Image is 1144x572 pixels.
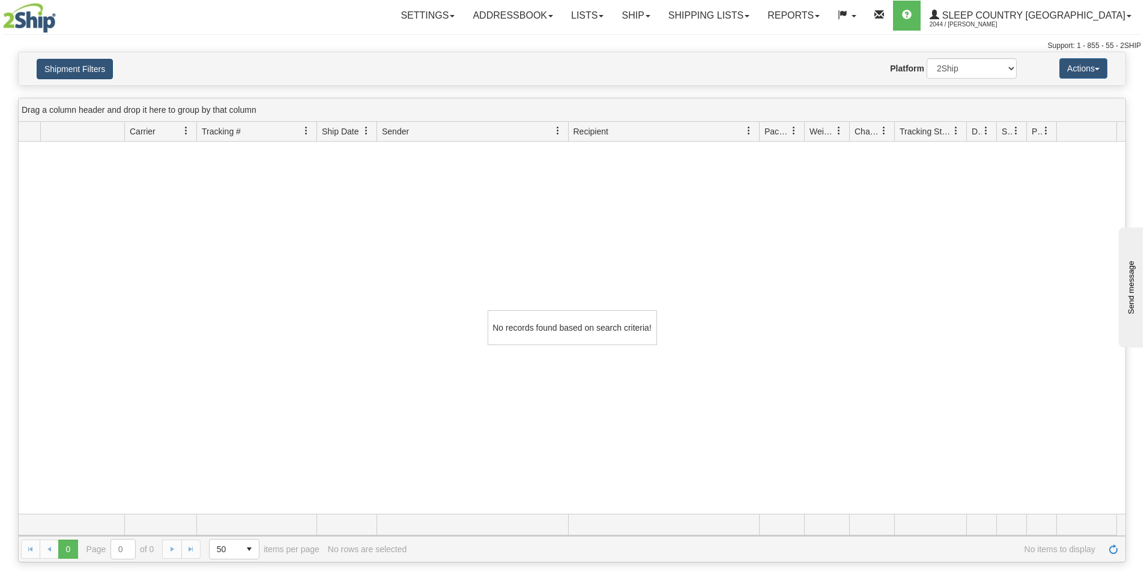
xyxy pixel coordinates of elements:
[130,125,156,137] span: Carrier
[86,539,154,559] span: Page of 0
[1116,224,1143,347] iframe: chat widget
[37,59,113,79] button: Shipment Filters
[202,125,241,137] span: Tracking #
[209,539,319,559] span: items per page
[874,121,894,141] a: Charge filter column settings
[19,98,1125,122] div: grid grouping header
[921,1,1140,31] a: Sleep Country [GEOGRAPHIC_DATA] 2044 / [PERSON_NAME]
[1104,540,1123,559] a: Refresh
[548,121,568,141] a: Sender filter column settings
[217,543,232,555] span: 50
[322,125,359,137] span: Ship Date
[3,41,1141,51] div: Support: 1 - 855 - 55 - 2SHIP
[328,544,407,554] div: No rows are selected
[176,121,196,141] a: Carrier filter column settings
[764,125,790,137] span: Packages
[1036,121,1056,141] a: Pickup Status filter column settings
[392,1,464,31] a: Settings
[3,3,56,33] img: logo2044.jpg
[209,539,259,559] span: Page sizes drop down
[382,125,409,137] span: Sender
[890,62,924,74] label: Platform
[976,121,996,141] a: Delivery Status filter column settings
[562,1,613,31] a: Lists
[758,1,829,31] a: Reports
[810,125,835,137] span: Weight
[1032,125,1042,137] span: Pickup Status
[240,540,259,559] span: select
[930,19,1020,31] span: 2044 / [PERSON_NAME]
[1059,58,1107,79] button: Actions
[574,125,608,137] span: Recipient
[739,121,759,141] a: Recipient filter column settings
[900,125,952,137] span: Tracking Status
[356,121,377,141] a: Ship Date filter column settings
[829,121,849,141] a: Weight filter column settings
[1002,125,1012,137] span: Shipment Issues
[488,310,657,345] div: No records found based on search criteria!
[659,1,758,31] a: Shipping lists
[1006,121,1026,141] a: Shipment Issues filter column settings
[972,125,982,137] span: Delivery Status
[784,121,804,141] a: Packages filter column settings
[415,544,1095,554] span: No items to display
[296,121,316,141] a: Tracking # filter column settings
[855,125,880,137] span: Charge
[939,10,1125,20] span: Sleep Country [GEOGRAPHIC_DATA]
[9,10,111,19] div: Send message
[58,540,77,559] span: Page 0
[946,121,966,141] a: Tracking Status filter column settings
[464,1,562,31] a: Addressbook
[613,1,659,31] a: Ship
